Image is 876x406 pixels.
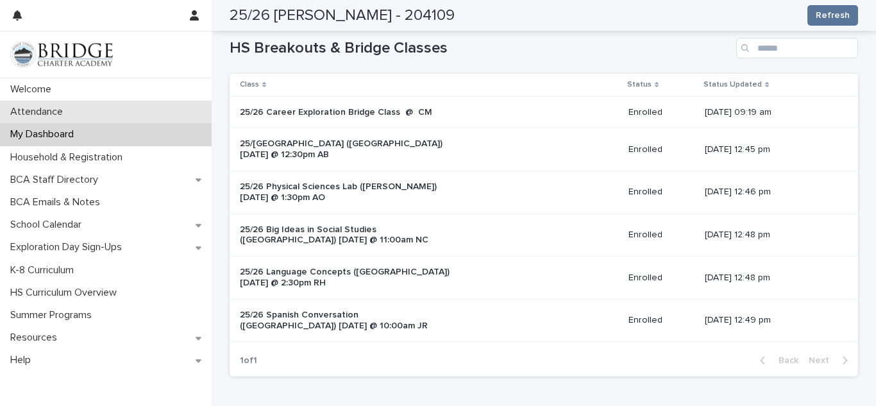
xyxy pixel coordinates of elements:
h1: HS Breakouts & Bridge Classes [230,39,731,58]
p: 25/[GEOGRAPHIC_DATA] ([GEOGRAPHIC_DATA]) [DATE] @ 12:30pm AB [240,139,453,160]
p: 25/26 Physical Sciences Lab ([PERSON_NAME]) [DATE] @ 1:30pm AO [240,182,453,203]
tr: 25/26 Spanish Conversation ([GEOGRAPHIC_DATA]) [DATE] @ 10:00am JREnrolled[DATE] 12:49 pm [230,299,858,342]
p: Attendance [5,106,73,118]
button: Refresh [807,5,858,26]
p: BCA Staff Directory [5,174,108,186]
h2: 25/26 [PERSON_NAME] - 204109 [230,6,455,25]
button: Next [804,355,858,366]
p: Resources [5,332,67,344]
p: [DATE] 12:49 pm [705,315,838,326]
p: Enrolled [628,187,695,198]
tr: 25/26 Career Exploration Bridge Class @ CMEnrolled[DATE] 09:19 am [230,96,858,128]
p: Enrolled [628,273,695,283]
input: Search [736,38,858,58]
p: [DATE] 12:48 pm [705,230,838,241]
span: Next [809,356,837,365]
p: [DATE] 09:19 am [705,107,838,118]
p: [DATE] 12:48 pm [705,273,838,283]
p: Enrolled [628,107,695,118]
p: Summer Programs [5,309,102,321]
span: Back [771,356,798,365]
button: Back [750,355,804,366]
p: K-8 Curriculum [5,264,84,276]
p: Status [627,78,652,92]
p: [DATE] 12:46 pm [705,187,838,198]
p: Class [240,78,259,92]
p: HS Curriculum Overview [5,287,127,299]
tr: 25/26 Language Concepts ([GEOGRAPHIC_DATA]) [DATE] @ 2:30pm RHEnrolled[DATE] 12:48 pm [230,257,858,300]
tr: 25/[GEOGRAPHIC_DATA] ([GEOGRAPHIC_DATA]) [DATE] @ 12:30pm ABEnrolled[DATE] 12:45 pm [230,128,858,171]
p: 25/26 Big Ideas in Social Studies ([GEOGRAPHIC_DATA]) [DATE] @ 11:00am NC [240,224,453,246]
p: Help [5,354,41,366]
p: Exploration Day Sign-Ups [5,241,132,253]
span: Refresh [816,9,850,22]
p: School Calendar [5,219,92,231]
p: Enrolled [628,315,695,326]
p: Household & Registration [5,151,133,164]
p: Enrolled [628,230,695,241]
p: Welcome [5,83,62,96]
p: 25/26 Spanish Conversation ([GEOGRAPHIC_DATA]) [DATE] @ 10:00am JR [240,310,453,332]
p: My Dashboard [5,128,84,140]
p: 25/26 Career Exploration Bridge Class @ CM [240,107,453,118]
img: V1C1m3IdTEidaUdm9Hs0 [10,42,113,67]
p: 1 of 1 [230,345,267,376]
p: Enrolled [628,144,695,155]
p: [DATE] 12:45 pm [705,144,838,155]
p: BCA Emails & Notes [5,196,110,208]
p: Status Updated [703,78,762,92]
tr: 25/26 Physical Sciences Lab ([PERSON_NAME]) [DATE] @ 1:30pm AOEnrolled[DATE] 12:46 pm [230,171,858,214]
tr: 25/26 Big Ideas in Social Studies ([GEOGRAPHIC_DATA]) [DATE] @ 11:00am NCEnrolled[DATE] 12:48 pm [230,214,858,257]
p: 25/26 Language Concepts ([GEOGRAPHIC_DATA]) [DATE] @ 2:30pm RH [240,267,453,289]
